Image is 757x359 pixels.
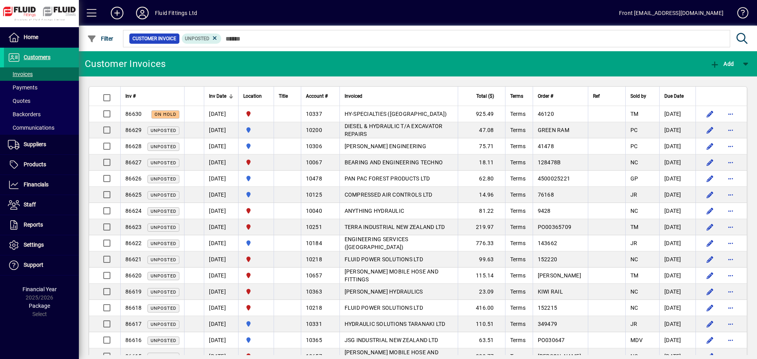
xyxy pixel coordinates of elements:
button: More options [724,269,737,282]
span: [PERSON_NAME] MOBILE HOSE AND FITTINGS [345,268,438,283]
span: 86623 [125,224,142,230]
button: More options [724,205,737,217]
button: More options [724,156,737,169]
td: [DATE] [659,300,695,316]
td: 23.09 [458,284,505,300]
td: [DATE] [204,284,238,300]
span: AUCKLAND [243,142,269,151]
span: NC [630,288,638,295]
span: 86617 [125,321,142,327]
span: TERRA INDUSTRIAL NEW ZEALAND LTD [345,224,445,230]
span: 86625 [125,192,142,198]
span: On hold [155,112,176,117]
a: Invoices [4,67,79,81]
span: Unposted [151,322,176,327]
span: Communications [8,125,54,131]
span: JR [630,192,638,198]
span: Filter [87,35,114,42]
button: Edit [704,269,716,282]
button: Edit [704,108,716,120]
span: BEARING AND ENGINEERING TECHNO [345,159,443,166]
span: PO00365709 [538,224,572,230]
span: Customers [24,54,50,60]
span: 10478 [306,175,322,182]
button: More options [724,140,737,153]
span: Quotes [8,98,30,104]
span: Due Date [664,92,684,100]
button: Edit [704,205,716,217]
td: 62.80 [458,171,505,187]
div: Account # [306,92,335,100]
span: 10251 [306,224,322,230]
span: [PERSON_NAME] [538,272,581,279]
span: GP [630,175,638,182]
span: 4500025221 [538,175,571,182]
button: More options [724,108,737,120]
a: Communications [4,121,79,134]
button: Add [104,6,130,20]
span: NC [630,159,638,166]
span: Products [24,161,46,167]
span: JSG INDUSTRIAL NEW ZEALAND LTD [345,337,438,343]
span: Terms [510,175,526,182]
span: 86630 [125,111,142,117]
span: 86624 [125,208,142,214]
td: [DATE] [659,332,695,348]
td: [DATE] [204,300,238,316]
span: 10067 [306,159,322,166]
span: Total ($) [476,92,494,100]
div: Inv # [125,92,179,100]
span: Unposted [151,144,176,149]
span: AUCKLAND [243,320,269,328]
span: Add [710,61,734,67]
a: Staff [4,195,79,215]
span: Unposted [151,338,176,343]
div: Ref [593,92,621,100]
a: Reports [4,215,79,235]
td: [DATE] [204,154,238,171]
div: Front [EMAIL_ADDRESS][DOMAIN_NAME] [619,7,723,19]
span: Unposted [151,160,176,166]
a: Suppliers [4,135,79,154]
span: 86618 [125,305,142,311]
span: [PERSON_NAME] ENGINEERING [345,143,426,149]
span: Staff [24,201,36,208]
span: FLUID POWER SOLUTIONS LTD [345,305,423,311]
div: Due Date [664,92,691,100]
span: Unposted [185,36,209,41]
span: Order # [538,92,553,100]
span: Unposted [151,290,176,295]
button: More options [724,172,737,185]
a: Support [4,255,79,275]
td: [DATE] [204,171,238,187]
span: 76168 [538,192,554,198]
span: AUCKLAND [243,174,269,183]
span: Unposted [151,177,176,182]
span: 128478B [538,159,561,166]
button: Edit [704,124,716,136]
button: More options [724,301,737,314]
button: More options [724,221,737,233]
span: 152215 [538,305,557,311]
span: 86626 [125,175,142,182]
button: More options [724,318,737,330]
td: [DATE] [659,122,695,138]
span: 10337 [306,111,322,117]
td: [DATE] [659,316,695,332]
span: Home [24,34,38,40]
span: AUCKLAND [243,336,269,344]
span: GREEN RAM [538,127,569,133]
td: [DATE] [659,187,695,203]
button: More options [724,188,737,201]
span: AUCKLAND [243,239,269,247]
button: Edit [704,301,716,314]
div: Title [279,92,296,100]
span: TM [630,272,639,279]
td: 81.22 [458,203,505,219]
span: Payments [8,84,37,91]
span: 10365 [306,337,322,343]
span: 86628 [125,143,142,149]
span: HY-SPECIALTIES ([GEOGRAPHIC_DATA]) [345,111,447,117]
div: Invoiced [345,92,453,100]
span: FLUID FITTINGS CHRISTCHURCH [243,158,269,167]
